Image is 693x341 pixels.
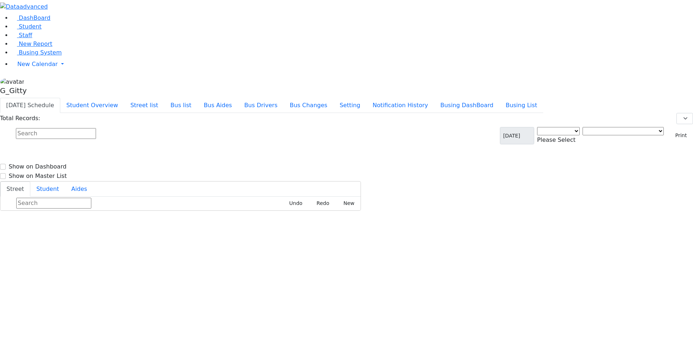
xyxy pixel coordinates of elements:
[0,197,361,210] div: Street
[197,98,238,113] button: Bus Aides
[537,136,575,143] span: Please Select
[238,98,284,113] button: Bus Drivers
[19,49,62,56] span: Busing System
[19,23,42,30] span: Student
[434,98,500,113] button: Busing DashBoard
[19,14,51,21] span: DashBoard
[65,182,93,197] button: Aides
[12,23,42,30] a: Student
[12,32,32,39] a: Staff
[19,32,32,39] span: Staff
[60,98,124,113] button: Student Overview
[12,14,51,21] a: DashBoard
[124,98,164,113] button: Street list
[309,198,332,209] button: Redo
[12,49,62,56] a: Busing System
[16,128,96,139] input: Search
[334,98,366,113] button: Setting
[0,182,30,197] button: Street
[335,198,358,209] button: New
[676,113,693,124] select: Default select example
[16,198,91,209] input: Search
[12,57,693,71] a: New Calendar
[17,61,58,67] span: New Calendar
[281,198,306,209] button: Undo
[30,182,65,197] button: Student
[667,130,690,141] button: Print
[9,162,66,171] label: Show on Dashboard
[366,98,434,113] button: Notification History
[19,40,52,47] span: New Report
[12,40,52,47] a: New Report
[9,172,67,180] label: Show on Master List
[284,98,334,113] button: Bus Changes
[164,98,197,113] button: Bus list
[500,98,543,113] button: Busing List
